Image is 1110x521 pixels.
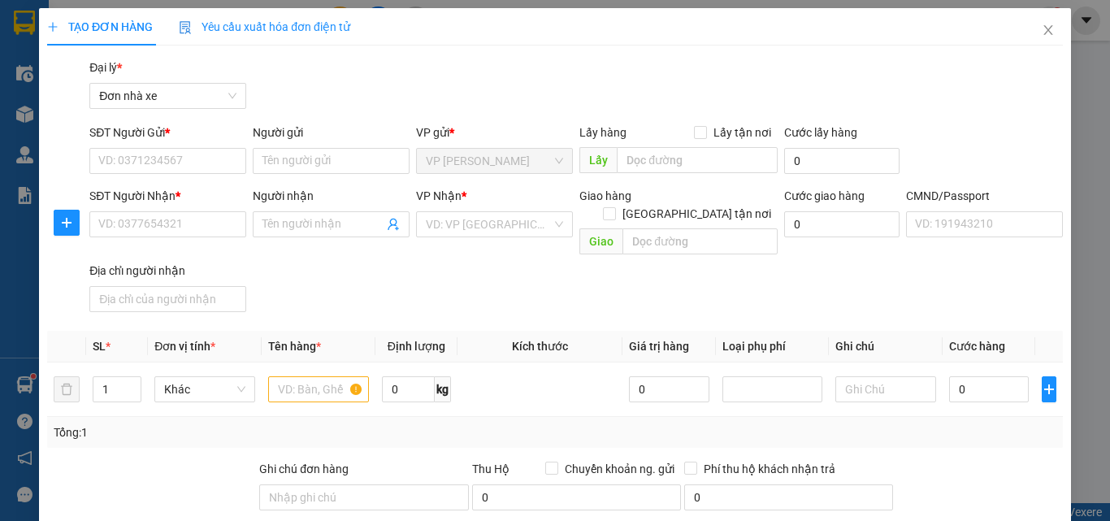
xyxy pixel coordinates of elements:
div: CMND/Passport [906,187,1063,205]
span: Thu Hộ [471,462,509,475]
th: Loại phụ phí [715,331,829,363]
button: plus [1042,376,1056,402]
div: SĐT Người Nhận [89,187,246,205]
span: SL [93,340,106,353]
span: Chuyển khoản ng. gửi [558,460,681,478]
input: 0 [629,376,709,402]
input: Địa chỉ của người nhận [89,286,246,312]
button: plus [54,210,80,236]
span: Giá trị hàng [629,340,689,353]
span: Cước hàng [949,340,1005,353]
input: Cước giao hàng [783,211,900,237]
span: Lấy tận nơi [706,124,777,141]
div: VP gửi [416,124,573,141]
div: Địa chỉ người nhận [89,262,246,280]
span: Đại lý [89,61,122,74]
label: Cước giao hàng [783,189,864,202]
span: Giao [579,228,622,254]
span: Lấy [579,147,617,173]
span: user-add [387,218,400,231]
span: VP Ngọc Hồi [426,149,563,173]
img: icon [179,21,192,34]
input: Ghi chú đơn hàng [259,484,468,510]
span: Đơn vị tính [154,340,215,353]
span: Kích thước [512,340,568,353]
span: Giao hàng [579,189,631,202]
span: kg [435,376,451,402]
span: Tên hàng [268,340,321,353]
span: [GEOGRAPHIC_DATA] tận nơi [615,205,777,223]
input: Dọc đường [617,147,777,173]
input: Cước lấy hàng [783,148,900,174]
span: close [1042,24,1055,37]
div: SĐT Người Gửi [89,124,246,141]
span: plus [54,216,79,229]
span: Định lượng [388,340,445,353]
div: Tổng: 1 [54,423,430,441]
span: Khác [164,377,245,402]
span: Yêu cầu xuất hóa đơn điện tử [179,20,350,33]
label: Ghi chú đơn hàng [259,462,349,475]
input: Ghi Chú [835,376,936,402]
span: plus [47,21,59,33]
div: Người gửi [253,124,410,141]
button: Close [1025,8,1071,54]
span: TẠO ĐƠN HÀNG [47,20,153,33]
input: Dọc đường [622,228,777,254]
span: plus [1043,383,1056,396]
span: VP Nhận [416,189,462,202]
label: Cước lấy hàng [783,126,856,139]
div: Người nhận [253,187,410,205]
button: delete [54,376,80,402]
span: Lấy hàng [579,126,627,139]
input: VD: Bàn, Ghế [268,376,369,402]
span: Phí thu hộ khách nhận trả [697,460,842,478]
th: Ghi chú [829,331,943,363]
span: Đơn nhà xe [99,84,236,108]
